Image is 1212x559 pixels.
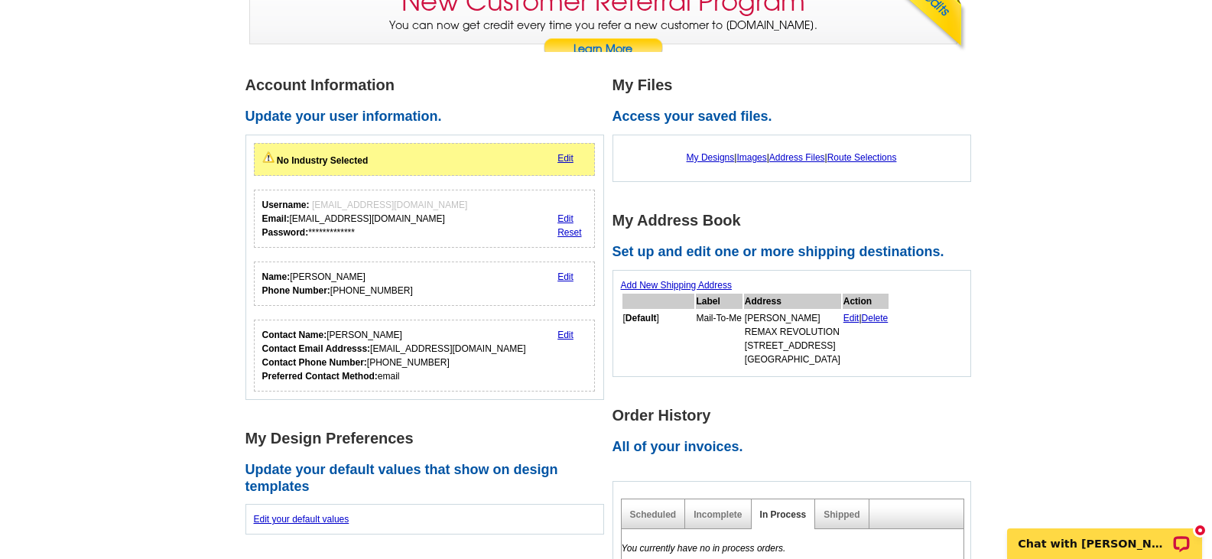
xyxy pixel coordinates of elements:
[744,310,841,367] td: [PERSON_NAME] REMAX REVOLUTION [STREET_ADDRESS] [GEOGRAPHIC_DATA]
[245,462,612,495] h2: Update your default values that show on design templates
[612,77,980,93] h1: My Files
[262,357,367,368] strong: Contact Phone Number:
[543,38,664,61] a: Learn More
[843,294,889,309] th: Action
[824,509,859,520] a: Shipped
[557,227,581,238] a: Reset
[557,330,574,340] a: Edit
[744,294,841,309] th: Address
[622,543,786,554] em: You currently have no in process orders.
[245,431,612,447] h1: My Design Preferences
[262,270,413,297] div: [PERSON_NAME] [PHONE_NUMBER]
[262,371,378,382] strong: Preferred Contact Method:
[696,294,742,309] th: Label
[245,77,612,93] h1: Account Information
[557,271,574,282] a: Edit
[625,313,657,323] b: Default
[694,509,742,520] a: Incomplete
[843,313,859,323] a: Edit
[254,514,349,525] a: Edit your default values
[622,310,694,367] td: [ ]
[997,511,1212,559] iframe: LiveChat chat widget
[250,18,957,61] p: You can now get credit every time you refer a new customer to [DOMAIN_NAME].
[687,152,735,163] a: My Designs
[557,153,574,164] a: Edit
[862,313,889,323] a: Delete
[262,328,526,383] div: [PERSON_NAME] [EMAIL_ADDRESS][DOMAIN_NAME] [PHONE_NUMBER] email
[612,408,980,424] h1: Order History
[612,244,980,261] h2: Set up and edit one or more shipping destinations.
[262,330,327,340] strong: Contact Name:
[262,343,371,354] strong: Contact Email Addresss:
[621,280,732,291] a: Add New Shipping Address
[254,320,596,392] div: Who should we contact regarding order issues?
[254,190,596,248] div: Your login information.
[621,143,963,172] div: | | |
[262,285,330,296] strong: Phone Number:
[827,152,897,163] a: Route Selections
[277,155,368,166] strong: No Industry Selected
[736,152,766,163] a: Images
[630,509,677,520] a: Scheduled
[262,200,310,210] strong: Username:
[312,200,467,210] span: [EMAIL_ADDRESS][DOMAIN_NAME]
[612,439,980,456] h2: All of your invoices.
[262,213,290,224] strong: Email:
[262,271,291,282] strong: Name:
[254,262,596,306] div: Your personal details.
[760,509,807,520] a: In Process
[557,213,574,224] a: Edit
[612,213,980,229] h1: My Address Book
[696,310,742,367] td: Mail-To-Me
[843,310,889,367] td: |
[262,227,309,238] strong: Password:
[245,109,612,125] h2: Update your user information.
[262,151,275,164] img: warningIcon.png
[612,109,980,125] h2: Access your saved files.
[769,152,825,163] a: Address Files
